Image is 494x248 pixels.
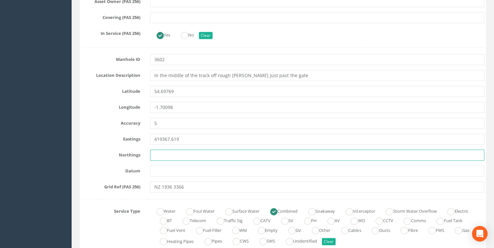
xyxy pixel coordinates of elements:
label: Interceptor [339,206,375,215]
label: Yes [150,30,170,39]
label: Gas [448,225,469,234]
label: Comms [397,215,426,225]
label: Fibre [394,225,418,234]
label: Latitude [76,86,145,94]
label: Fuel Vent [153,225,185,234]
label: Grid Ref (PAS 256) [76,181,145,190]
label: In Service (PAS 256) [76,28,145,36]
label: CCTV [369,215,393,225]
label: FH [297,215,317,225]
label: Traffic Sig [210,215,242,225]
label: Datum [76,165,145,174]
label: Eastings [76,134,145,142]
label: Surface Water [219,206,259,215]
label: No [174,30,194,39]
label: Location Description [76,70,145,78]
label: Soakaway [302,206,335,215]
label: Cables [335,225,361,234]
label: Service Type [76,206,145,214]
label: Storm Water Overflow [379,206,436,215]
label: Empty [251,225,278,234]
label: Fuel Filler [189,225,221,234]
label: SV [275,215,293,225]
label: CWS [226,236,249,245]
label: Electric [441,206,468,215]
label: WO [344,215,365,225]
label: Manhole ID [76,54,145,62]
label: GV [282,225,301,234]
label: Telecom [176,215,206,225]
label: Other [305,225,330,234]
label: Northings [76,150,145,158]
label: Accuracy [76,118,145,126]
button: Clear [322,238,336,245]
label: Water [150,206,175,215]
label: Unidentified [279,236,317,245]
label: Pipes [198,236,222,245]
button: Clear [199,32,213,39]
label: WM [226,225,247,234]
label: Heating Pipes [153,236,194,245]
label: Combined [264,206,297,215]
label: Ducts [365,225,390,234]
label: Foul Water [180,206,214,215]
label: AV [321,215,340,225]
label: CATV [247,215,270,225]
label: Covering (PAS 256) [76,12,145,20]
label: Fuel Tank [430,215,462,225]
label: FWS [422,225,444,234]
label: Longitude [76,102,145,110]
label: SWS [253,236,275,245]
div: Open Intercom Messenger [472,226,487,241]
label: BT [153,215,172,225]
